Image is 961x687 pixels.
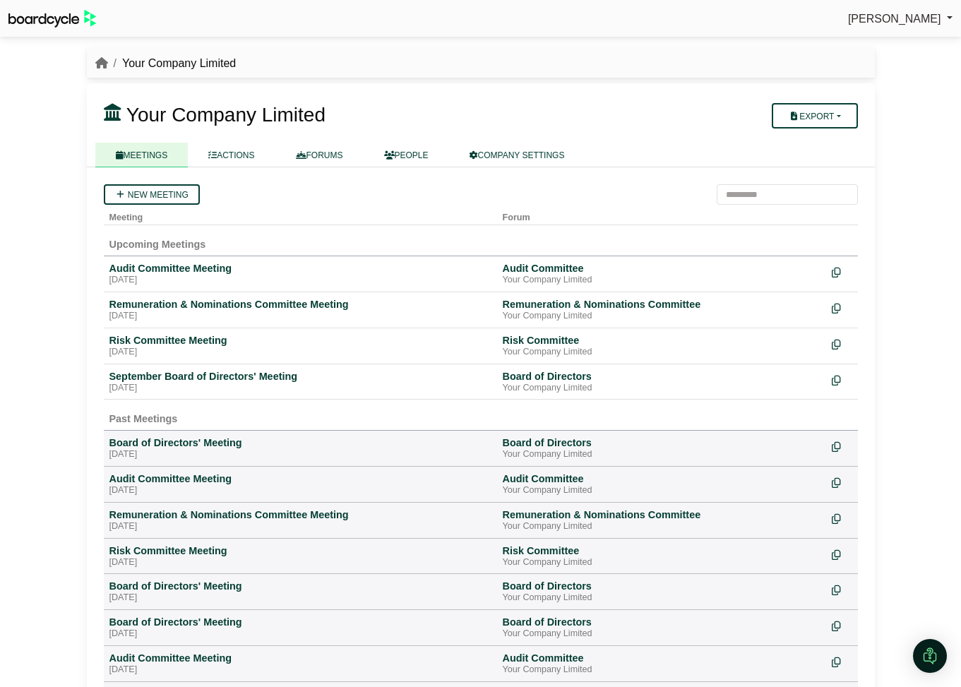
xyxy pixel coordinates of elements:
a: New meeting [104,184,200,205]
div: Make a copy [832,262,852,281]
nav: breadcrumb [95,54,237,73]
a: FORUMS [275,143,364,167]
div: Risk Committee [503,544,820,557]
a: Board of Directors Your Company Limited [503,370,820,394]
div: Make a copy [832,472,852,491]
a: Board of Directors Your Company Limited [503,616,820,640]
a: Audit Committee Meeting [DATE] [109,652,491,676]
div: Your Company Limited [503,311,820,322]
div: Board of Directors [503,580,820,592]
div: Make a copy [832,580,852,599]
div: [DATE] [109,383,491,394]
a: September Board of Directors' Meeting [DATE] [109,370,491,394]
li: Your Company Limited [108,54,237,73]
div: Your Company Limited [503,449,820,460]
span: Upcoming Meetings [109,239,206,250]
div: Make a copy [832,544,852,563]
span: Past Meetings [109,413,178,424]
div: Your Company Limited [503,628,820,640]
div: [DATE] [109,628,491,640]
a: Remuneration & Nominations Committee Your Company Limited [503,298,820,322]
a: MEETINGS [95,143,189,167]
a: Audit Committee Your Company Limited [503,472,820,496]
div: Your Company Limited [503,521,820,532]
div: [DATE] [109,347,491,358]
div: Risk Committee Meeting [109,544,491,557]
th: Forum [497,205,826,225]
div: Your Company Limited [503,275,820,286]
a: Remuneration & Nominations Committee Your Company Limited [503,508,820,532]
div: Board of Directors [503,616,820,628]
div: Remuneration & Nominations Committee [503,508,820,521]
div: [DATE] [109,449,491,460]
span: Your Company Limited [126,104,326,126]
div: Your Company Limited [503,664,820,676]
div: Make a copy [832,334,852,353]
div: [DATE] [109,311,491,322]
a: Board of Directors Your Company Limited [503,580,820,604]
div: Make a copy [832,616,852,635]
img: BoardcycleBlackGreen-aaafeed430059cb809a45853b8cf6d952af9d84e6e89e1f1685b34bfd5cb7d64.svg [8,10,96,28]
div: Your Company Limited [503,557,820,568]
a: Audit Committee Your Company Limited [503,262,820,286]
div: Make a copy [832,508,852,527]
div: Your Company Limited [503,485,820,496]
div: Board of Directors [503,370,820,383]
div: Risk Committee Meeting [109,334,491,347]
div: [DATE] [109,275,491,286]
div: Audit Committee [503,472,820,485]
div: Audit Committee Meeting [109,652,491,664]
div: Make a copy [832,298,852,317]
a: Board of Directors' Meeting [DATE] [109,580,491,604]
a: Audit Committee Your Company Limited [503,652,820,676]
a: Board of Directors' Meeting [DATE] [109,616,491,640]
a: PEOPLE [364,143,449,167]
a: Audit Committee Meeting [DATE] [109,262,491,286]
div: Make a copy [832,652,852,671]
button: Export [772,103,857,129]
div: Open Intercom Messenger [913,639,947,673]
div: Your Company Limited [503,347,820,358]
a: [PERSON_NAME] [848,10,953,28]
div: Remuneration & Nominations Committee Meeting [109,508,491,521]
div: Audit Committee [503,262,820,275]
a: ACTIONS [188,143,275,167]
div: Audit Committee Meeting [109,262,491,275]
a: Remuneration & Nominations Committee Meeting [DATE] [109,508,491,532]
div: Board of Directors' Meeting [109,616,491,628]
div: Board of Directors' Meeting [109,580,491,592]
a: Risk Committee Your Company Limited [503,544,820,568]
a: Risk Committee Your Company Limited [503,334,820,358]
div: Audit Committee Meeting [109,472,491,485]
div: Board of Directors' Meeting [109,436,491,449]
div: Risk Committee [503,334,820,347]
div: [DATE] [109,557,491,568]
div: Your Company Limited [503,383,820,394]
div: Your Company Limited [503,592,820,604]
div: Remuneration & Nominations Committee [503,298,820,311]
div: [DATE] [109,521,491,532]
th: Meeting [104,205,497,225]
a: COMPANY SETTINGS [449,143,585,167]
div: Board of Directors [503,436,820,449]
div: Make a copy [832,370,852,389]
div: September Board of Directors' Meeting [109,370,491,383]
a: Remuneration & Nominations Committee Meeting [DATE] [109,298,491,322]
a: Board of Directors' Meeting [DATE] [109,436,491,460]
div: Audit Committee [503,652,820,664]
a: Audit Committee Meeting [DATE] [109,472,491,496]
div: [DATE] [109,592,491,604]
a: Risk Committee Meeting [DATE] [109,334,491,358]
div: [DATE] [109,664,491,676]
a: Risk Committee Meeting [DATE] [109,544,491,568]
div: Remuneration & Nominations Committee Meeting [109,298,491,311]
span: [PERSON_NAME] [848,13,941,25]
div: Make a copy [832,436,852,455]
div: [DATE] [109,485,491,496]
a: Board of Directors Your Company Limited [503,436,820,460]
